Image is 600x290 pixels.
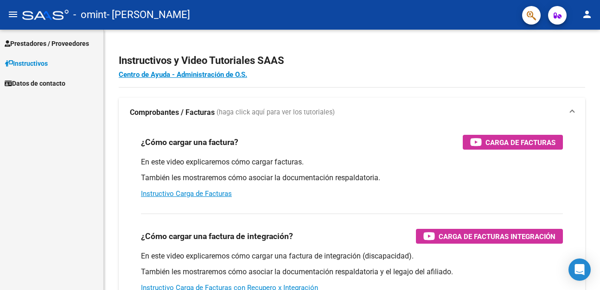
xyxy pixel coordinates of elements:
mat-icon: person [581,9,593,20]
span: Instructivos [5,58,48,69]
span: - omint [73,5,107,25]
strong: Comprobantes / Facturas [130,107,215,118]
h3: ¿Cómo cargar una factura de integración? [141,230,293,243]
a: Centro de Ayuda - Administración de O.S. [119,70,247,79]
p: También les mostraremos cómo asociar la documentación respaldatoria. [141,173,563,183]
span: Carga de Facturas Integración [439,231,555,242]
div: Open Intercom Messenger [568,258,591,281]
mat-icon: menu [7,9,19,20]
h3: ¿Cómo cargar una factura? [141,136,238,149]
span: - [PERSON_NAME] [107,5,190,25]
p: En este video explicaremos cómo cargar una factura de integración (discapacidad). [141,251,563,261]
span: Datos de contacto [5,78,65,88]
span: Prestadores / Proveedores [5,38,89,49]
p: También les mostraremos cómo asociar la documentación respaldatoria y el legajo del afiliado. [141,267,563,277]
h2: Instructivos y Video Tutoriales SAAS [119,52,585,69]
mat-expansion-panel-header: Comprobantes / Facturas (haga click aquí para ver los tutoriales) [119,98,585,127]
p: En este video explicaremos cómo cargar facturas. [141,157,563,167]
span: (haga click aquí para ver los tutoriales) [217,107,335,118]
a: Instructivo Carga de Facturas [141,189,232,198]
span: Carga de Facturas [485,137,555,148]
button: Carga de Facturas Integración [416,229,563,244]
button: Carga de Facturas [463,135,563,150]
